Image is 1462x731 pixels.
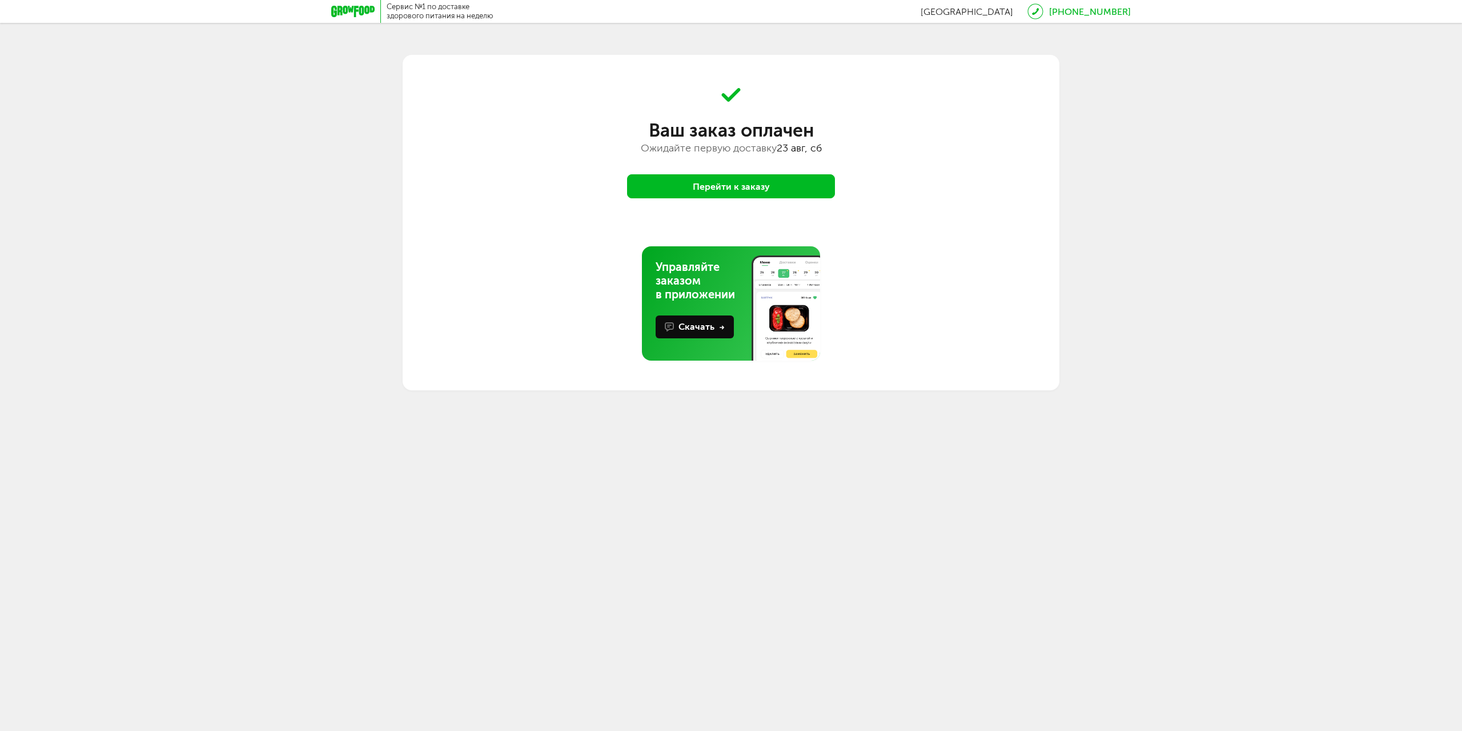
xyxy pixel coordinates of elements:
[403,121,1059,139] div: Ваш заказ оплачен
[656,260,747,301] div: Управляйте заказом в приложении
[656,315,734,338] button: Скачать
[627,174,835,198] button: Перейти к заказу
[1049,6,1131,17] a: [PHONE_NUMBER]
[403,140,1059,156] div: Ожидайте первую доставку
[921,6,1013,17] span: [GEOGRAPHIC_DATA]
[387,2,493,21] div: Сервис №1 по доставке здорового питания на неделю
[777,142,822,154] span: 23 авг, сб
[678,320,725,334] div: Скачать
